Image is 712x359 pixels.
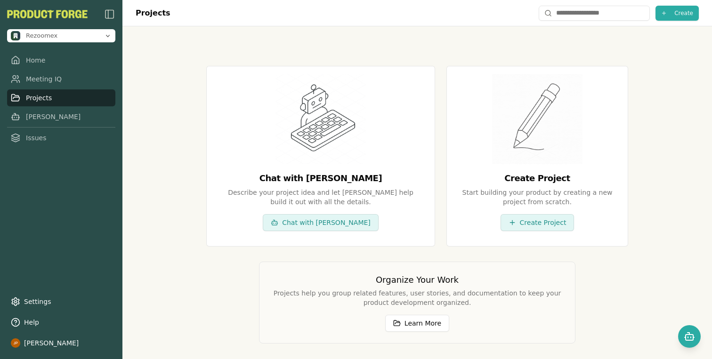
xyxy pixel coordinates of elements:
button: Create Project [501,214,574,231]
img: Rezoomex [11,31,20,40]
span: Rezoomex [26,32,57,40]
button: Chat with [PERSON_NAME] [263,214,379,231]
div: Create Project [462,172,613,185]
button: Open chat [678,325,701,348]
img: Product Forge [7,10,88,18]
img: profile [11,338,20,348]
a: Home [7,52,115,69]
button: PF-Logo [7,10,88,18]
span: Create [674,9,693,17]
button: Learn More [385,315,449,332]
img: sidebar [104,8,115,20]
img: Create Project [492,74,583,164]
div: Chat with [PERSON_NAME] [259,172,382,185]
a: Issues [7,129,115,146]
img: Chat with Smith [275,74,366,164]
button: Help [7,314,115,331]
div: Start building your product by creating a new project from scratch. [462,188,613,207]
a: Projects [7,89,115,106]
button: Create [655,6,699,21]
p: Projects help you group related features, user stories, and documentation to keep your product de... [271,288,564,307]
a: Settings [7,293,115,310]
a: [PERSON_NAME] [7,108,115,125]
div: Describe your project idea and let [PERSON_NAME] help build it out with all the details. [222,188,420,207]
button: Open organization switcher [7,29,115,42]
button: [PERSON_NAME] [7,335,115,351]
h3: Organize Your Work [271,273,564,287]
h1: Projects [136,8,170,19]
a: Meeting IQ [7,71,115,88]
